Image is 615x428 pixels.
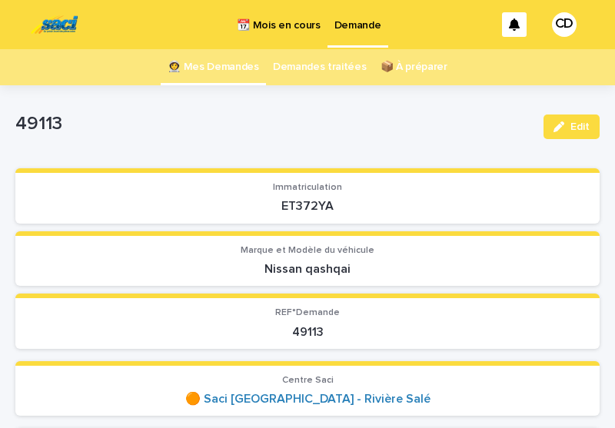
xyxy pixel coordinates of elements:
[381,49,447,85] a: 📦 À préparer
[25,199,590,214] p: ET372YA
[552,12,577,37] div: CD
[15,113,531,135] p: 49113
[185,392,430,406] a: 🟠 Saci [GEOGRAPHIC_DATA] - Rivière Salé
[168,49,259,85] a: 👩‍🚀 Mes Demandes
[282,376,334,385] span: Centre Saci
[273,49,367,85] a: Demandes traitées
[544,114,600,139] button: Edit
[31,9,78,40] img: UC29JcTLQ3GheANZ19ks
[25,262,590,277] p: Nissan qashqai
[273,183,342,192] span: Immatriculation
[241,246,374,255] span: Marque et Modèle du véhicule
[570,121,590,132] span: Edit
[25,325,590,340] p: 49113
[275,308,340,317] span: REF°Demande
